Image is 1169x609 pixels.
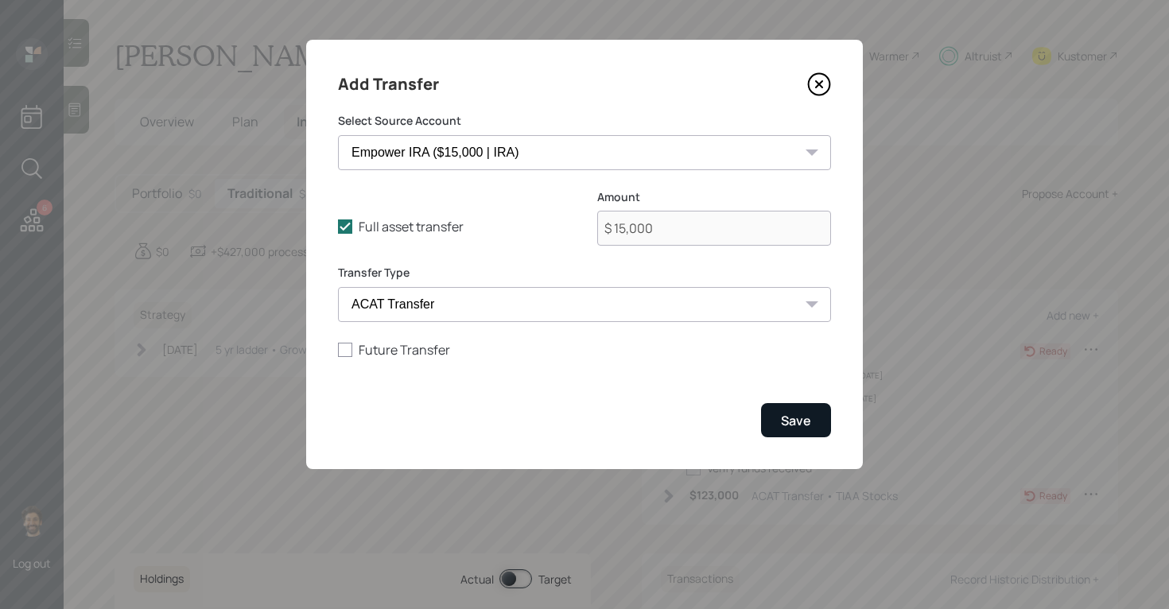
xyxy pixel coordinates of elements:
[338,265,831,281] label: Transfer Type
[781,412,811,429] div: Save
[338,341,831,359] label: Future Transfer
[338,218,572,235] label: Full asset transfer
[338,113,831,129] label: Select Source Account
[597,189,831,205] label: Amount
[761,403,831,437] button: Save
[338,72,439,97] h4: Add Transfer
